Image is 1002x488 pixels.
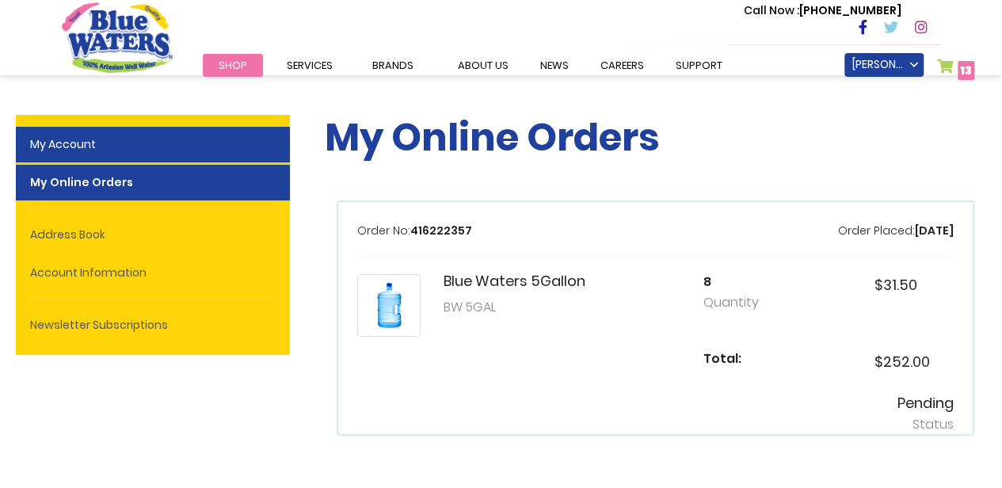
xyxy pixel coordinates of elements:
[16,217,290,253] a: Address Book
[357,395,954,412] h5: Pending
[524,54,585,77] a: News
[838,223,915,238] span: Order Placed:
[844,53,924,77] a: [PERSON_NAME]
[325,111,660,164] span: My Online Orders
[16,127,290,162] a: My Account
[62,2,173,72] a: store logo
[219,58,247,73] span: Shop
[444,298,585,317] p: BW 5GAL
[660,54,738,77] a: support
[838,223,954,239] p: [DATE]
[444,274,585,288] h5: Blue Waters 5Gallon
[960,63,972,78] span: 13
[703,274,783,289] h5: 8
[744,2,901,19] p: [PHONE_NUMBER]
[16,165,290,200] strong: My Online Orders
[372,58,413,73] span: Brands
[357,415,954,434] p: Status
[357,223,472,239] p: 416222357
[357,223,410,238] span: Order No:
[744,2,799,18] span: Call Now :
[703,351,783,366] h5: Total:
[442,54,524,77] a: about us
[874,352,930,372] span: $252.00
[287,58,333,73] span: Services
[16,255,290,291] a: Account Information
[16,307,290,343] a: Newsletter Subscriptions
[703,293,783,312] p: Quantity
[585,54,660,77] a: careers
[937,59,975,82] a: 13
[874,275,917,295] span: $31.50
